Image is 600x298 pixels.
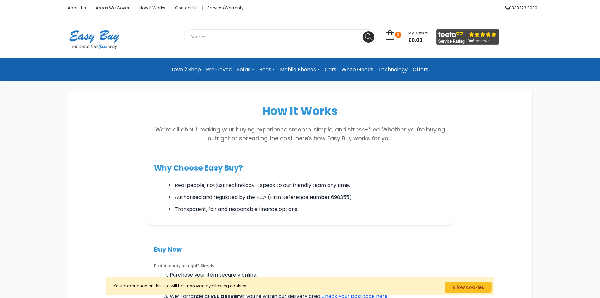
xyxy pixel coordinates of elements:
img: Easy Buy [63,22,126,57]
a: How it works [134,6,170,10]
li: Authorised and regulated by the FCA (Firm Reference Number 698355). [174,193,446,202]
span: My Basket [408,30,429,36]
span: £0.00 [408,37,429,44]
a: Pre-Loved [203,63,234,76]
a: White Goods [339,63,376,76]
a: Love 2 Shop [169,63,203,76]
a: 0333 123 9000 [500,6,537,10]
h1: How It Works [146,105,454,118]
a: Sofas [234,63,257,76]
a: 0 My Basket £0.00 [386,33,429,41]
a: Technology [376,63,410,76]
span: 0 [395,32,401,38]
li: Transparent, fair and responsible finance options. [174,205,446,214]
button: Allow cookies [445,282,492,293]
p: We’re all about making your buying experience smooth, simple, and stress-free. Whether you're buy... [146,125,454,143]
li: Real people, not just technology – speak to our friendly team any time. [174,181,446,190]
a: Beds [257,63,277,76]
a: About Us [63,6,91,10]
p: Your experience on this site will be improved by allowing cookies. [114,282,445,290]
input: Search [184,29,376,44]
a: Areas we cover [91,6,134,10]
p: Prefer to pay outright? Simply: [154,261,446,270]
a: Offers [410,63,431,76]
a: Service/Warranty [203,6,243,10]
a: Cars [322,63,339,76]
a: Contact Us [170,6,203,10]
h2: Buy Now [154,245,446,254]
h2: Why Choose Easy Buy? [154,163,446,173]
img: feefo_logo [436,29,499,45]
a: Mobile Phones [277,63,322,76]
li: Purchase your item securely online. [169,270,446,280]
